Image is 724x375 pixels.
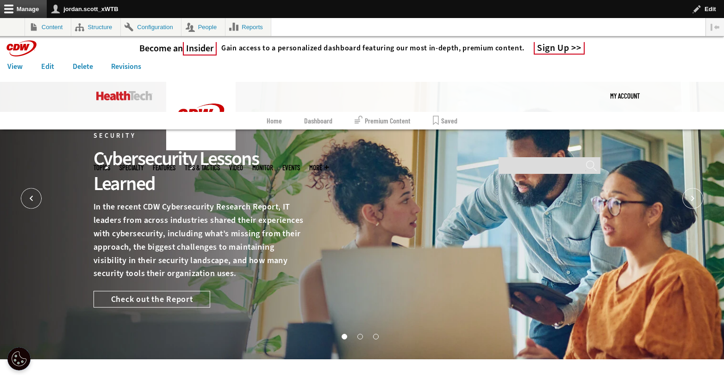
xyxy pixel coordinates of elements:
[94,291,210,307] a: Check out the Report
[221,43,524,53] h4: Gain access to a personalized dashboard featuring our most in-depth, premium content.
[166,143,236,153] a: CDW
[342,334,346,338] button: 1 of 3
[71,18,120,36] a: Structure
[94,146,308,196] div: Cybersecurity Lessons Learned
[181,18,225,36] a: People
[304,112,332,129] a: Dashboard
[357,334,362,338] button: 2 of 3
[225,18,271,36] a: Reports
[119,164,144,171] span: Specialty
[433,112,457,129] a: Saved
[21,188,42,209] button: Prev
[104,60,149,74] a: Revisions
[96,91,152,100] img: Home
[373,334,378,338] button: 3 of 3
[34,60,62,74] a: Edit
[7,347,31,370] button: Open Preferences
[94,201,304,279] span: In the recent CDW Cybersecurity Research Report, IT leaders from across industries shared their e...
[153,164,175,171] a: Features
[682,188,703,209] button: Next
[355,112,411,129] a: Premium Content
[534,42,585,55] a: Sign Up
[610,82,640,110] a: My Account
[282,164,300,171] a: Events
[166,82,236,150] img: Home
[139,43,217,54] h3: Become an
[267,112,282,129] a: Home
[183,42,217,55] span: Insider
[25,18,71,36] a: Content
[139,43,217,54] a: Become anInsider
[610,82,640,110] div: User menu
[229,164,243,171] a: Video
[121,18,181,36] a: Configuration
[7,347,31,370] div: Cookie Settings
[309,164,329,171] span: More
[252,164,273,171] a: MonITor
[94,164,110,171] span: Topics
[706,18,724,36] button: Vertical orientation
[185,164,220,171] a: Tips & Tactics
[65,60,100,74] a: Delete
[217,43,524,53] a: Gain access to a personalized dashboard featuring our most in-depth, premium content.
